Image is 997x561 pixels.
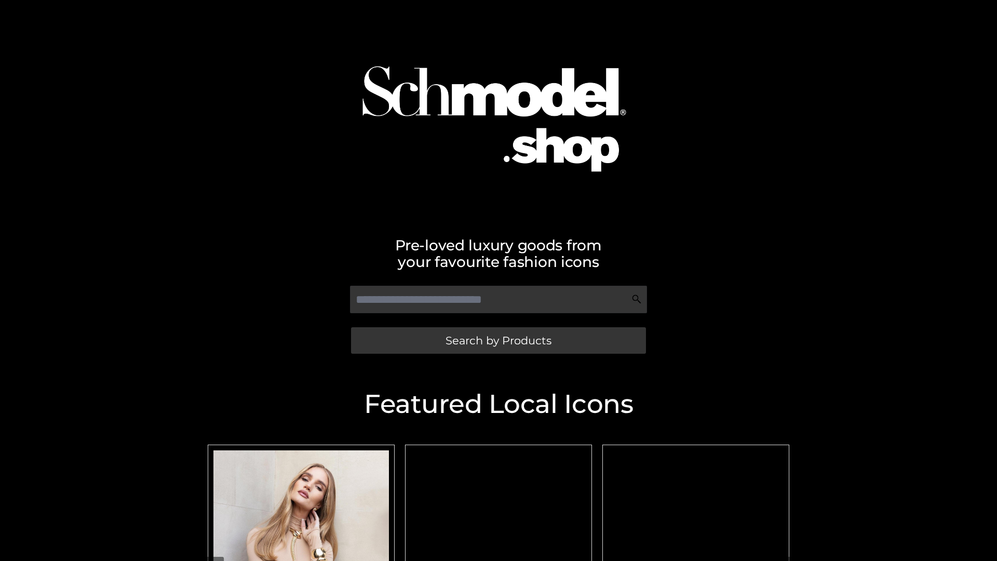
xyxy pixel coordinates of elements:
h2: Pre-loved luxury goods from your favourite fashion icons [203,237,794,270]
img: Search Icon [631,294,642,304]
a: Search by Products [351,327,646,354]
span: Search by Products [446,335,551,346]
h2: Featured Local Icons​ [203,391,794,417]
